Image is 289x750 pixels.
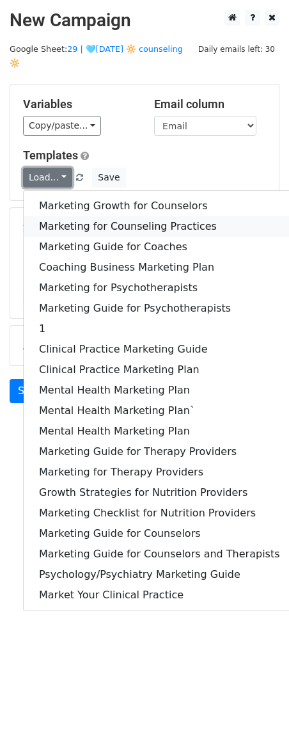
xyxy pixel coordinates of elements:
a: Daily emails left: 30 [194,44,279,54]
a: Load... [23,168,72,187]
small: Google Sheet: [10,44,183,68]
h2: New Campaign [10,10,279,31]
button: Save [92,168,125,187]
span: Daily emails left: 30 [194,42,279,56]
a: Send [10,379,52,403]
h5: Email column [154,97,266,111]
a: Copy/paste... [23,116,101,136]
h5: Variables [23,97,135,111]
a: Templates [23,148,78,162]
iframe: Chat Widget [225,689,289,750]
a: 29 | 🩵[DATE] 🔆 counseling 🔆 [10,44,183,68]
